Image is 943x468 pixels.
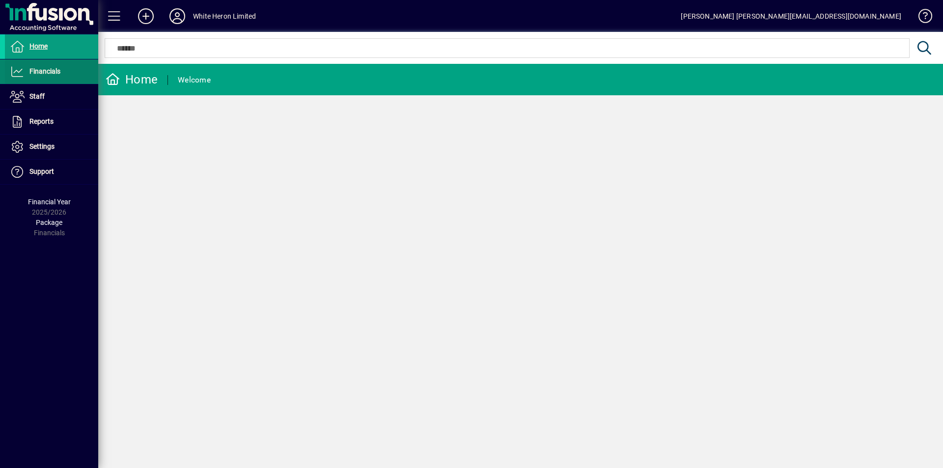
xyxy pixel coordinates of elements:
div: White Heron Limited [193,8,256,24]
span: Staff [29,92,45,100]
a: Staff [5,84,98,109]
button: Profile [162,7,193,25]
div: Home [106,72,158,87]
span: Support [29,167,54,175]
a: Support [5,160,98,184]
div: Welcome [178,72,211,88]
a: Financials [5,59,98,84]
span: Settings [29,142,55,150]
span: Reports [29,117,54,125]
span: Package [36,219,62,226]
a: Reports [5,110,98,134]
a: Settings [5,135,98,159]
button: Add [130,7,162,25]
span: Home [29,42,48,50]
span: Financials [29,67,60,75]
span: Financial Year [28,198,71,206]
a: Knowledge Base [911,2,931,34]
div: [PERSON_NAME] [PERSON_NAME][EMAIL_ADDRESS][DOMAIN_NAME] [681,8,901,24]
